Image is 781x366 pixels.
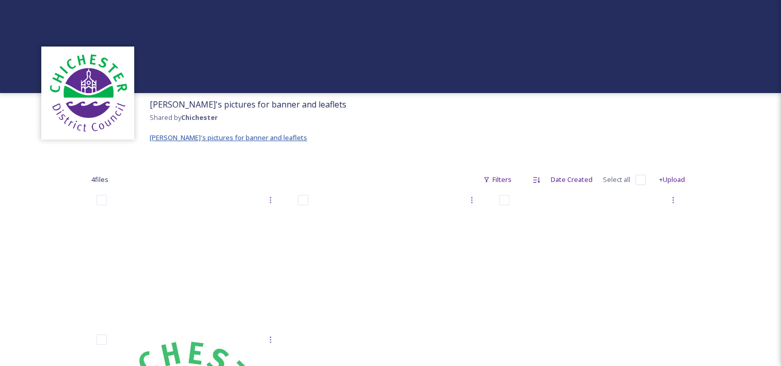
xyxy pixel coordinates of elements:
[150,113,218,122] span: Shared by
[654,170,690,190] div: +Upload
[603,175,630,185] span: Select all
[91,175,108,185] span: 4 file s
[546,170,598,190] div: Date Created
[478,170,517,190] div: Filters
[181,113,218,122] strong: Chichester
[150,99,346,110] span: [PERSON_NAME]'s pictures for banner and leaflets
[91,190,282,319] iframe: msdoc-iframe
[293,190,484,319] iframe: msdoc-iframe
[150,133,307,142] span: [PERSON_NAME]'s pictures for banner and leaflets
[150,131,307,144] a: [PERSON_NAME]'s pictures for banner and leaflets
[46,52,129,134] img: Logo_of_Chichester_District_Council.png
